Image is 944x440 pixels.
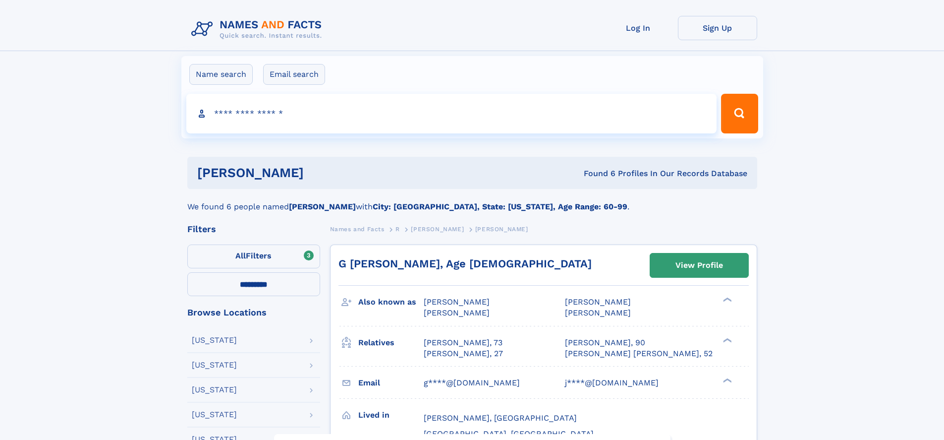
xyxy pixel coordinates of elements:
[424,337,502,348] a: [PERSON_NAME], 73
[565,337,645,348] a: [PERSON_NAME], 90
[192,411,237,419] div: [US_STATE]
[424,348,503,359] a: [PERSON_NAME], 27
[373,202,627,211] b: City: [GEOGRAPHIC_DATA], State: [US_STATE], Age Range: 60-99
[411,223,464,235] a: [PERSON_NAME]
[721,94,758,133] button: Search Button
[721,337,732,343] div: ❯
[187,189,757,213] div: We found 6 people named with .
[721,297,732,303] div: ❯
[187,225,320,234] div: Filters
[565,308,631,317] span: [PERSON_NAME]
[424,413,577,423] span: [PERSON_NAME], [GEOGRAPHIC_DATA]
[186,94,717,133] input: search input
[289,202,356,211] b: [PERSON_NAME]
[678,16,757,40] a: Sign Up
[424,429,594,439] span: [GEOGRAPHIC_DATA], [GEOGRAPHIC_DATA]
[235,251,246,260] span: All
[395,226,400,233] span: R
[475,226,528,233] span: [PERSON_NAME]
[197,167,444,179] h1: [PERSON_NAME]
[424,308,490,317] span: [PERSON_NAME]
[263,64,325,85] label: Email search
[411,226,464,233] span: [PERSON_NAME]
[358,375,424,391] h3: Email
[192,386,237,394] div: [US_STATE]
[675,254,723,277] div: View Profile
[358,334,424,351] h3: Relatives
[189,64,253,85] label: Name search
[192,336,237,344] div: [US_STATE]
[358,294,424,311] h3: Also known as
[721,377,732,383] div: ❯
[444,168,747,179] div: Found 6 Profiles In Our Records Database
[330,223,385,235] a: Names and Facts
[565,297,631,307] span: [PERSON_NAME]
[599,16,678,40] a: Log In
[187,245,320,268] label: Filters
[358,407,424,424] h3: Lived in
[192,361,237,369] div: [US_STATE]
[565,348,713,359] a: [PERSON_NAME] [PERSON_NAME], 52
[424,297,490,307] span: [PERSON_NAME]
[187,308,320,317] div: Browse Locations
[650,253,748,277] a: View Profile
[187,16,330,43] img: Logo Names and Facts
[395,223,400,235] a: R
[338,257,592,270] a: G [PERSON_NAME], Age [DEMOGRAPHIC_DATA]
